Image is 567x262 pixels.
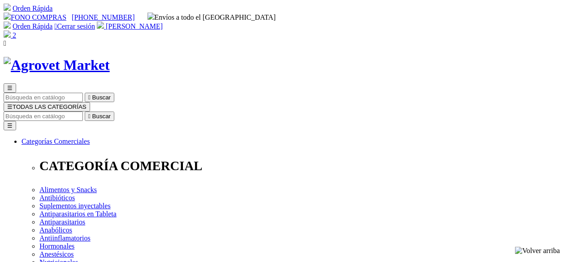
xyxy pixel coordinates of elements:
[88,113,91,120] i: 
[39,202,111,210] a: Suplementos inyectables
[39,226,72,234] a: Anabólicos
[4,57,110,73] img: Agrovet Market
[39,186,97,193] a: Alimentos y Snacks
[4,31,16,39] a: 2
[88,94,91,101] i: 
[4,21,11,29] img: shopping-cart.svg
[97,21,104,29] img: user.svg
[7,85,13,91] span: ☰
[4,121,16,130] button: ☰
[92,113,111,120] span: Buscar
[7,103,13,110] span: ☰
[22,137,90,145] a: Categorías Comerciales
[39,234,91,242] a: Antiinflamatorios
[4,4,11,11] img: shopping-cart.svg
[54,22,95,30] a: Cerrar sesión
[4,102,90,112] button: ☰TODAS LAS CATEGORÍAS
[39,194,75,202] a: Antibióticos
[39,242,74,250] a: Hormonales
[92,94,111,101] span: Buscar
[39,159,563,173] p: CATEGORÍA COMERCIAL
[13,4,52,12] a: Orden Rápida
[515,247,560,255] img: Volver arriba
[4,83,16,93] button: ☰
[39,250,74,258] a: Anestésicos
[97,22,163,30] a: [PERSON_NAME]
[4,93,83,102] input: Buscar
[72,13,134,21] a: [PHONE_NUMBER]
[85,93,114,102] button:  Buscar
[4,39,6,47] i: 
[39,210,117,218] a: Antiparasitarios en Tableta
[13,22,52,30] a: Orden Rápida
[85,112,114,121] button:  Buscar
[13,31,16,39] span: 2
[4,13,11,20] img: phone.svg
[147,13,155,20] img: delivery-truck.svg
[4,112,83,121] input: Buscar
[54,22,57,30] i: 
[147,13,276,21] span: Envíos a todo el [GEOGRAPHIC_DATA]
[39,218,85,226] a: Antiparasitarios
[106,22,163,30] span: [PERSON_NAME]
[4,30,11,38] img: shopping-bag.svg
[4,13,66,21] a: FONO COMPRAS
